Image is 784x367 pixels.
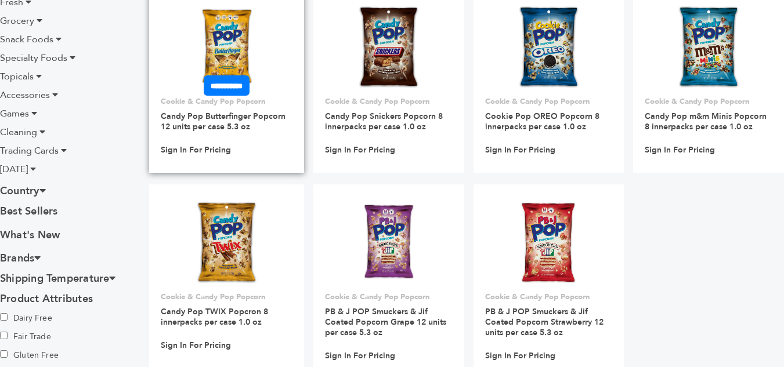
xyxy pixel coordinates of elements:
[161,111,286,132] a: Candy Pop Butterfinger Popcorn 12 units per case 5.3 oz
[325,111,443,132] a: Candy Pop Snickers Popcorn 8 innerpacks per case 1.0 oz
[485,111,599,132] a: Cookie Pop OREO Popcorn 8 innerpacks per case 1.0 oz
[161,145,231,155] a: Sign In For Pricing
[485,96,613,107] p: Cookie & Candy Pop Popcorn
[485,145,555,155] a: Sign In For Pricing
[485,351,555,361] a: Sign In For Pricing
[325,306,446,338] a: PB & J POP Smuckers & Jif Coated Popcorn Grape 12 units per case 5.3 oz
[645,96,772,107] p: Cookie & Candy Pop Popcorn
[676,5,740,89] img: Candy Pop m&m Minis Popcorn 8 innerpacks per case 1.0 oz
[485,292,613,302] p: Cookie & Candy Pop Popcorn
[485,306,604,338] a: PB & J POP Smuckers & Jif Coated Popcorn Strawberry 12 units per case 5.3 oz
[161,340,231,351] a: Sign In For Pricing
[359,201,418,284] img: PB & J POP Smuckers & Jif Coated Popcorn Grape 12 units per case 5.3 oz
[520,201,577,284] img: PB & J POP Smuckers & Jif Coated Popcorn Strawberry 12 units per case 5.3 oz
[325,96,453,107] p: Cookie & Candy Pop Popcorn
[325,145,395,155] a: Sign In For Pricing
[161,306,268,328] a: Candy Pop TWIX Popcron 8 innerpacks per case 1.0 oz
[325,292,453,302] p: Cookie & Candy Pop Popcorn
[645,145,715,155] a: Sign In For Pricing
[645,111,767,132] a: Candy Pop m&m Minis Popcorn 8 innerpacks per case 1.0 oz
[161,96,292,107] p: Cookie & Candy Pop Popcorn
[194,201,259,284] img: Candy Pop TWIX Popcron 8 innerpacks per case 1.0 oz
[356,5,421,89] img: Candy Pop Snickers Popcorn 8 innerpacks per case 1.0 oz
[161,292,292,302] p: Cookie & Candy Pop Popcorn
[325,351,395,361] a: Sign In For Pricing
[516,5,581,89] img: Cookie Pop OREO Popcorn 8 innerpacks per case 1.0 oz
[197,5,256,89] img: Candy Pop Butterfinger Popcorn 12 units per case 5.3 oz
